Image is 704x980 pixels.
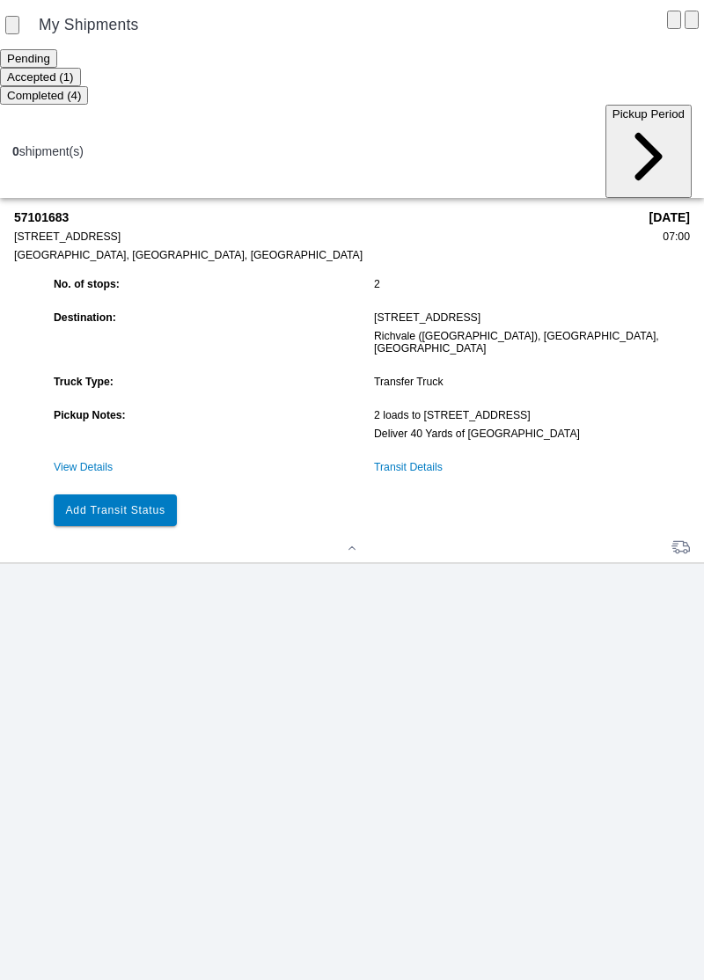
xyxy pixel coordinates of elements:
[374,330,686,355] div: Richvale ([GEOGRAPHIC_DATA]), [GEOGRAPHIC_DATA], [GEOGRAPHIC_DATA]
[370,371,690,392] ion-col: Transfer Truck
[54,461,113,473] a: View Details
[649,210,690,224] strong: [DATE]
[12,144,84,158] div: shipment(s)
[14,249,637,261] div: [GEOGRAPHIC_DATA], [GEOGRAPHIC_DATA], [GEOGRAPHIC_DATA]
[54,409,126,421] strong: Pickup Notes:
[54,494,177,526] ion-button: Add Transit Status
[374,428,686,440] div: Deliver 40 Yards of [GEOGRAPHIC_DATA]
[54,311,116,324] strong: Destination:
[14,230,637,243] div: [STREET_ADDRESS]
[21,16,665,34] ion-title: My Shipments
[649,230,690,243] div: 07:00
[612,107,685,121] span: Pickup Period
[14,210,637,224] strong: 57101683
[374,461,443,473] a: Transit Details
[54,376,114,388] strong: Truck Type:
[12,144,19,158] b: 0
[54,278,120,290] strong: No. of stops:
[374,311,686,324] div: [STREET_ADDRESS]
[374,409,686,421] div: 2 loads to [STREET_ADDRESS]
[370,274,690,295] ion-col: 2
